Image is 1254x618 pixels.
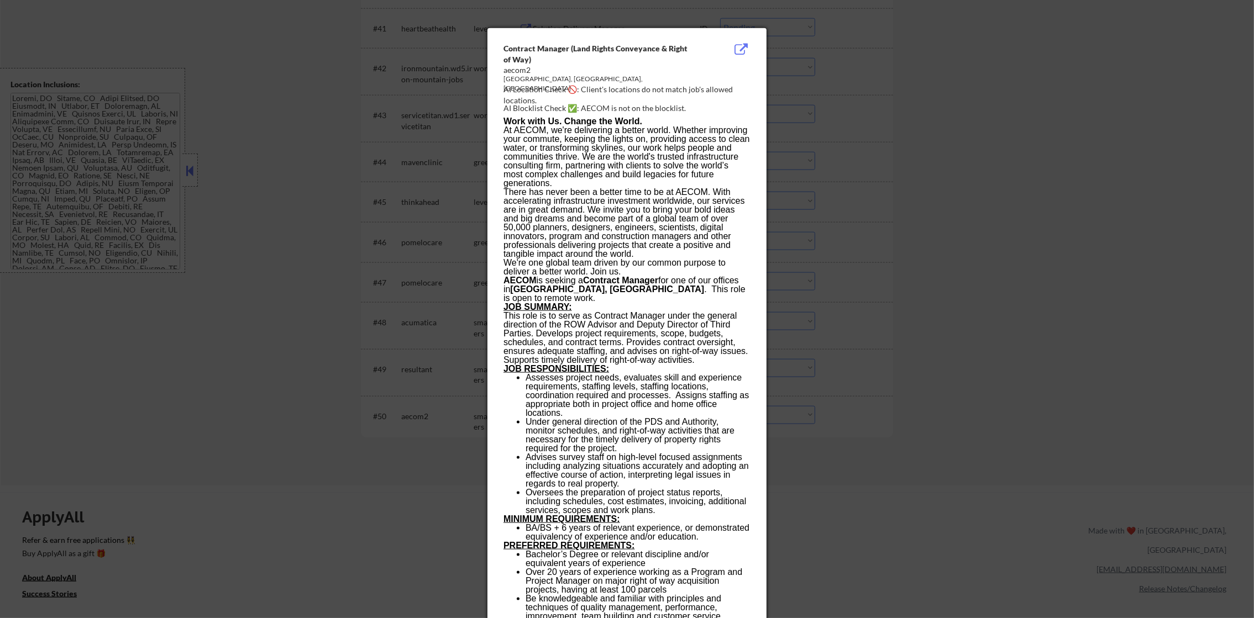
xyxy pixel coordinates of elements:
[503,65,695,76] div: aecom2
[526,418,750,453] li: Under general direction of the PDS and Authority, monitor schedules, and right-of-way activities ...
[503,364,609,373] u: JOB RESPONSIBILITIES:
[503,258,750,276] p: We're one global team driven by our common purpose to deliver a better world. Join us.
[526,524,750,541] li: BA/BS + 6 years of relevant experience, or demonstrated equivalency of experience and/or education.
[503,43,695,65] div: Contract Manager (Land Rights Conveyance & Right of Way)
[503,311,750,365] p: This role is to serve as Contract Manager under the general direction of the ROW Advisor and Depu...
[503,541,634,550] strong: PREFERRED REQUIREMENTS:
[526,373,750,418] li: Assesses project needs, evaluates skill and experience requirements, staffing levels, staffing lo...
[503,188,750,258] p: There has never been a better time to be at AECOM. With accelerating infrastructure investment wo...
[503,514,620,524] strong: MINIMUM REQUIREMENTS:
[526,550,750,568] li: Bachelor’s Degree or relevant discipline and/or equivalent years of experience
[503,75,695,93] div: [GEOGRAPHIC_DATA], [GEOGRAPHIC_DATA], [GEOGRAPHIC_DATA]
[510,284,704,294] strong: [GEOGRAPHIC_DATA], [GEOGRAPHIC_DATA]
[503,126,750,188] p: At AECOM, we're delivering a better world. Whether improving your commute, keeping the lights on,...
[503,103,755,114] div: AI Blocklist Check ✅: AECOM is not on the blocklist.
[503,84,755,105] div: AI Location Check 🚫: Client's locations do not match job's allowed locations.
[503,302,572,311] u: JOB SUMMARY:
[503,276,537,285] strong: AECOM
[526,453,750,488] li: Advises survey staff on high-level focused assignments including analyzing situations accurately ...
[526,488,750,515] li: Oversees the preparation of project status reports, including schedules, cost estimates, invoicin...
[583,276,658,285] strong: Contract Manager
[526,568,750,594] li: Over 20 years of experience working as a Program and Project Manager on major right of way acquis...
[503,276,750,303] p: is seeking a for one of our offices in . This role is open to remote work.
[503,117,642,126] strong: Work with Us. Change the World.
